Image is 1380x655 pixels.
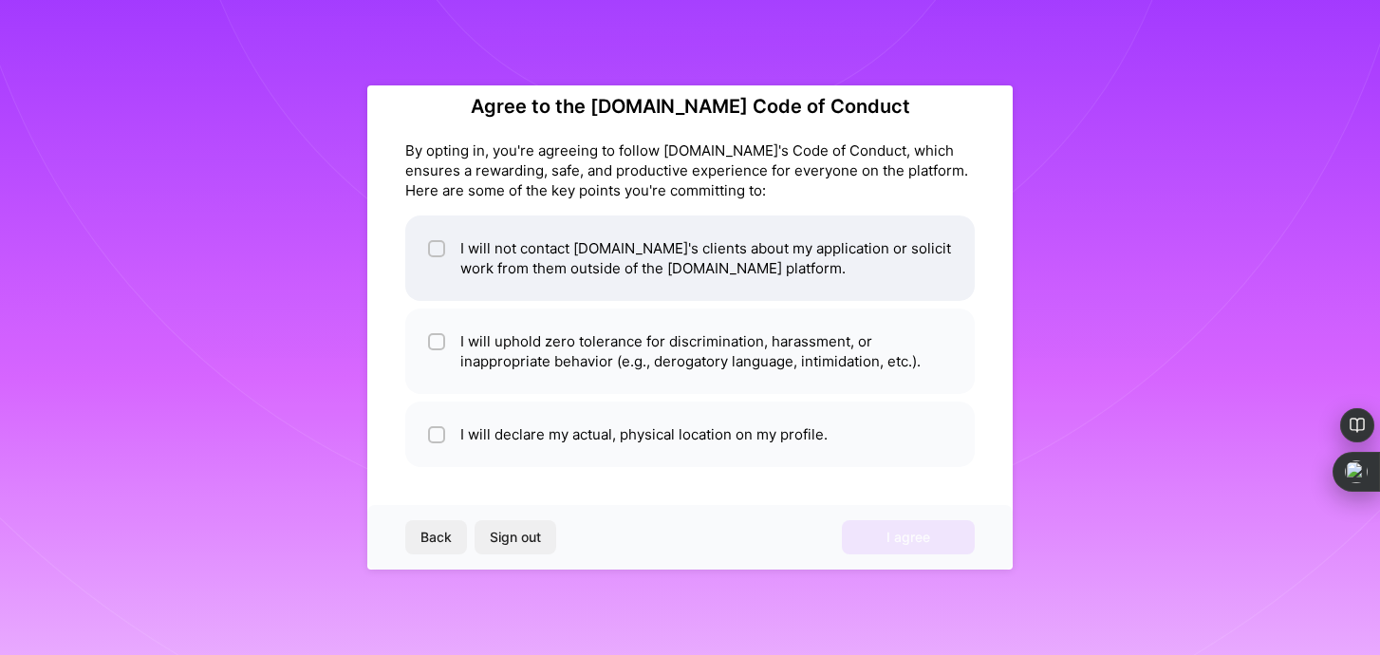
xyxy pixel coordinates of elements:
[405,309,975,394] li: I will uphold zero tolerance for discrimination, harassment, or inappropriate behavior (e.g., der...
[405,520,467,554] button: Back
[405,215,975,301] li: I will not contact [DOMAIN_NAME]'s clients about my application or solicit work from them outside...
[405,95,975,118] h2: Agree to the [DOMAIN_NAME] Code of Conduct
[420,528,452,547] span: Back
[475,520,556,554] button: Sign out
[405,402,975,467] li: I will declare my actual, physical location on my profile.
[405,140,975,200] div: By opting in, you're agreeing to follow [DOMAIN_NAME]'s Code of Conduct, which ensures a rewardin...
[490,528,541,547] span: Sign out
